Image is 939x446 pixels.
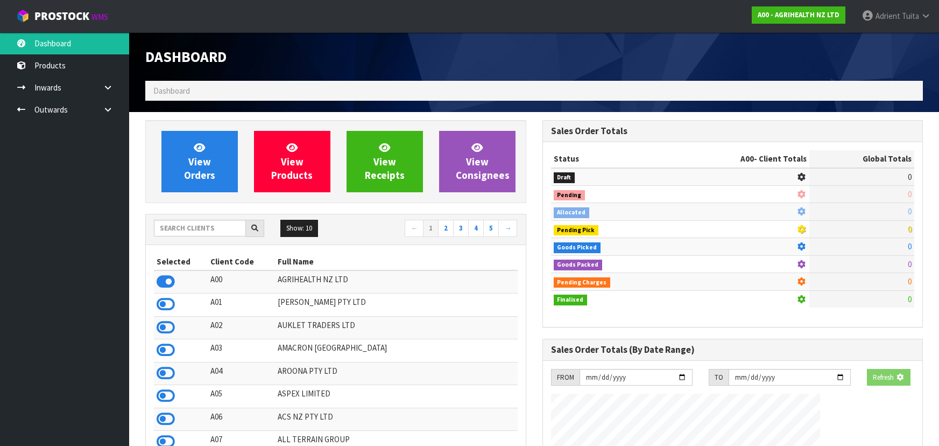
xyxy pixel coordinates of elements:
td: ACS NZ PTY LTD [275,408,517,430]
span: Finalised [554,295,588,305]
td: AUKLET TRADERS LTD [275,316,517,339]
span: Allocated [554,207,590,218]
td: AROONA PTY LTD [275,362,517,385]
span: Goods Picked [554,242,601,253]
td: ASPEX LIMITED [275,385,517,408]
a: ViewReceipts [347,131,423,192]
span: 0 [908,276,912,287]
span: Pending Charges [554,277,611,288]
span: Draft [554,172,575,183]
span: ProStock [34,9,89,23]
span: View Consignees [456,141,510,182]
strong: A00 - AGRIHEALTH NZ LTD [758,10,839,19]
span: A00 [740,154,754,164]
td: A00 [208,270,275,294]
a: → [498,220,517,237]
button: Show: 10 [280,220,318,237]
a: ← [405,220,423,237]
td: A01 [208,294,275,316]
input: Search clients [154,220,246,236]
small: WMS [91,12,108,22]
a: A00 - AGRIHEALTH NZ LTD [752,6,845,24]
td: A03 [208,339,275,362]
span: 0 [908,189,912,199]
span: 0 [908,241,912,252]
span: View Products [271,141,313,182]
span: 0 [908,224,912,234]
th: - Client Totals [671,150,809,168]
td: A05 [208,385,275,408]
div: TO [709,369,729,386]
button: Refresh [867,369,910,386]
h3: Sales Order Totals (By Date Range) [551,345,915,355]
td: [PERSON_NAME] PTY LTD [275,294,517,316]
td: A02 [208,316,275,339]
span: Dashboard [153,86,190,96]
span: Pending Pick [554,225,599,236]
h3: Sales Order Totals [551,126,915,136]
nav: Page navigation [344,220,518,239]
a: ViewProducts [254,131,330,192]
td: A06 [208,408,275,430]
td: AMACRON [GEOGRAPHIC_DATA] [275,339,517,362]
span: 0 [908,206,912,217]
span: Pending [554,190,585,201]
td: AGRIHEALTH NZ LTD [275,270,517,294]
span: Adrient [876,11,900,21]
span: Goods Packed [554,260,603,270]
a: 3 [453,220,469,237]
span: View Receipts [365,141,405,182]
th: Status [551,150,671,168]
a: 1 [423,220,439,237]
img: cube-alt.png [16,9,30,23]
th: Full Name [275,253,517,270]
th: Global Totals [809,150,914,168]
span: View Orders [184,141,215,182]
a: 4 [468,220,484,237]
span: Dashboard [145,47,227,66]
span: 0 [908,172,912,182]
a: 5 [483,220,499,237]
span: 0 [908,259,912,269]
div: FROM [551,369,580,386]
a: ViewConsignees [439,131,516,192]
span: 0 [908,294,912,304]
th: Selected [154,253,208,270]
a: 2 [438,220,454,237]
span: Tuita [902,11,919,21]
th: Client Code [208,253,275,270]
td: A04 [208,362,275,385]
a: ViewOrders [161,131,238,192]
